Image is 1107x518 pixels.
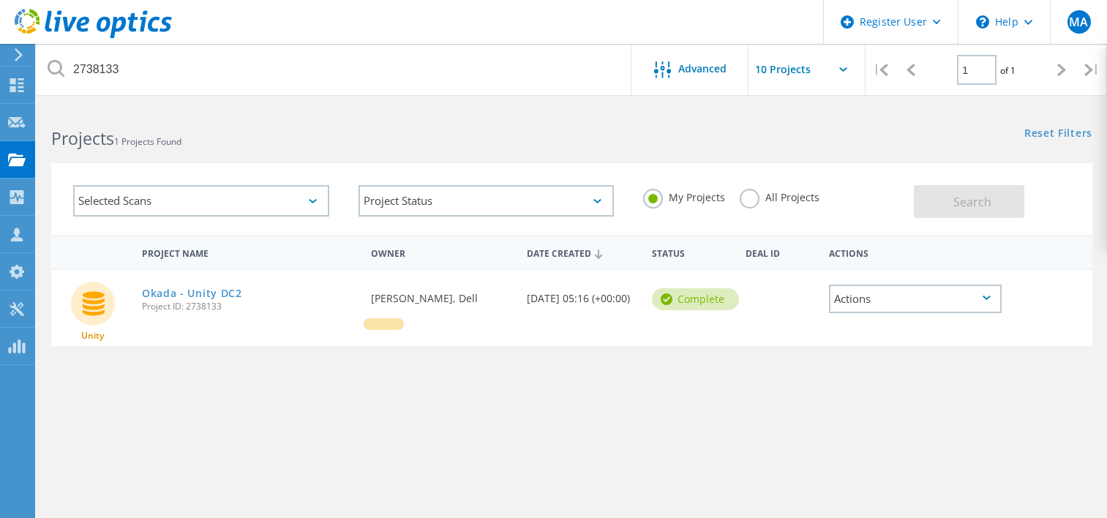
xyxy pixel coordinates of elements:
a: Live Optics Dashboard [15,31,172,41]
svg: \n [976,15,989,29]
div: [PERSON_NAME], Dell [364,270,519,318]
label: All Projects [740,189,819,203]
div: Complete [652,288,739,310]
div: Selected Scans [73,185,329,217]
a: Okada - Unity DC2 [142,288,242,299]
span: 1 Projects Found [114,135,181,148]
b: Projects [51,127,114,150]
div: Deal Id [738,239,822,266]
div: [DATE] 05:16 (+00:00) [519,270,645,318]
span: Project ID: 2738133 [142,302,356,311]
div: | [866,44,896,96]
div: Date Created [519,239,645,266]
div: Status [645,239,738,266]
span: of 1 [1000,64,1016,77]
div: Actions [829,285,1002,313]
span: Advanced [678,64,727,74]
a: Reset Filters [1024,128,1092,140]
div: Actions [822,239,1009,266]
input: Search projects by name, owner, ID, company, etc [37,44,632,95]
label: My Projects [643,189,725,203]
button: Search [914,185,1024,218]
span: MA [1069,16,1088,28]
div: Project Status [359,185,615,217]
span: Unity [81,331,104,340]
div: Project Name [135,239,364,266]
span: Search [953,194,991,210]
div: | [1077,44,1107,96]
div: Owner [364,239,519,266]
